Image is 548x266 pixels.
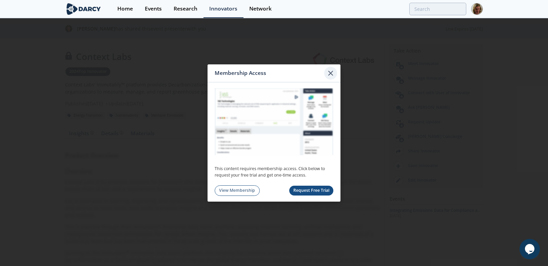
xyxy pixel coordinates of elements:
div: Home [117,6,133,12]
button: Request Free Trial [289,186,334,196]
img: Membership [215,88,333,155]
img: logo-wide.svg [65,3,102,15]
img: Profile [471,3,483,15]
div: Network [249,6,272,12]
iframe: chat widget [520,239,541,259]
div: Research [174,6,197,12]
a: View Membership [215,185,260,196]
div: Innovators [209,6,237,12]
div: Membership Access [215,67,324,80]
p: This content requires membership access. Click below to request your free trial and get one-time ... [215,166,333,178]
input: Advanced Search [409,3,466,15]
div: Events [145,6,162,12]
